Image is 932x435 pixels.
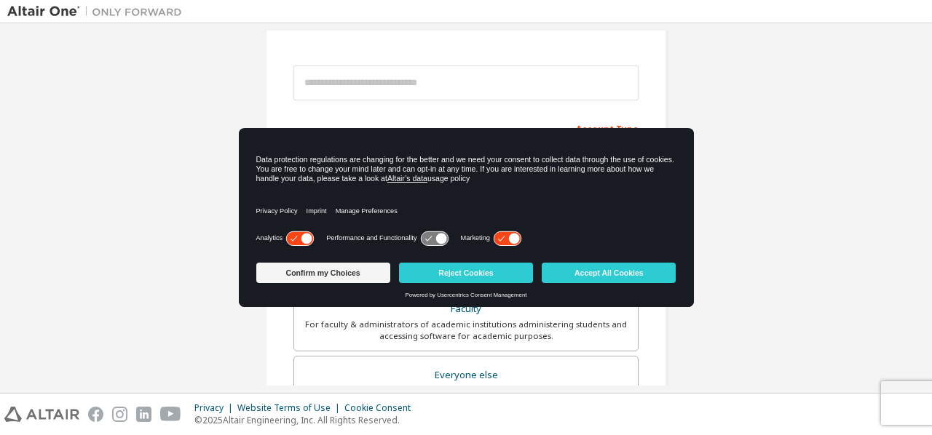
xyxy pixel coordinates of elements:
[7,4,189,19] img: Altair One
[112,407,127,422] img: instagram.svg
[293,116,639,140] div: Account Type
[4,407,79,422] img: altair_logo.svg
[303,319,629,342] div: For faculty & administrators of academic institutions administering students and accessing softwa...
[237,402,344,414] div: Website Terms of Use
[136,407,151,422] img: linkedin.svg
[88,407,103,422] img: facebook.svg
[303,365,629,386] div: Everyone else
[303,299,629,319] div: Faculty
[194,414,419,426] p: © 2025 Altair Engineering, Inc. All Rights Reserved.
[344,402,419,414] div: Cookie Consent
[194,402,237,414] div: Privacy
[160,407,181,422] img: youtube.svg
